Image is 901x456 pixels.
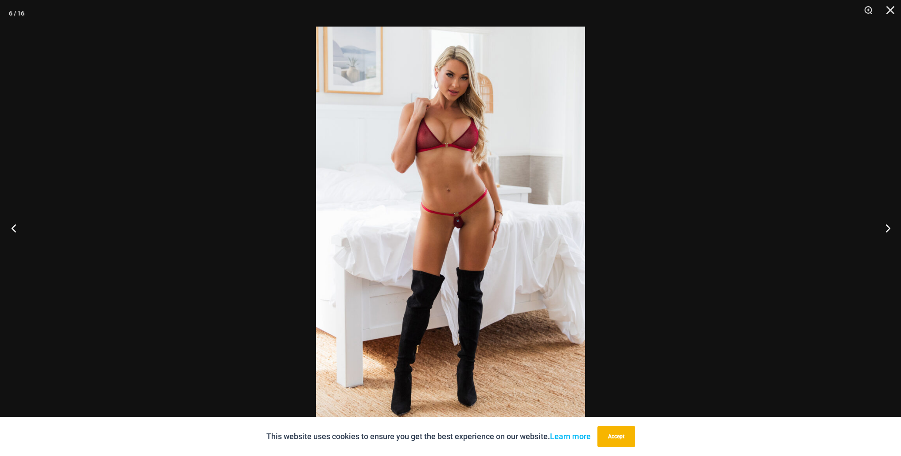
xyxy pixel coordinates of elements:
p: This website uses cookies to ensure you get the best experience on our website. [266,430,591,443]
button: Accept [597,426,635,447]
button: Next [868,206,901,250]
img: Guilty Pleasures Red 1045 Bra 689 Micro 01 [316,27,585,429]
div: 6 / 16 [9,7,24,20]
a: Learn more [550,432,591,441]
